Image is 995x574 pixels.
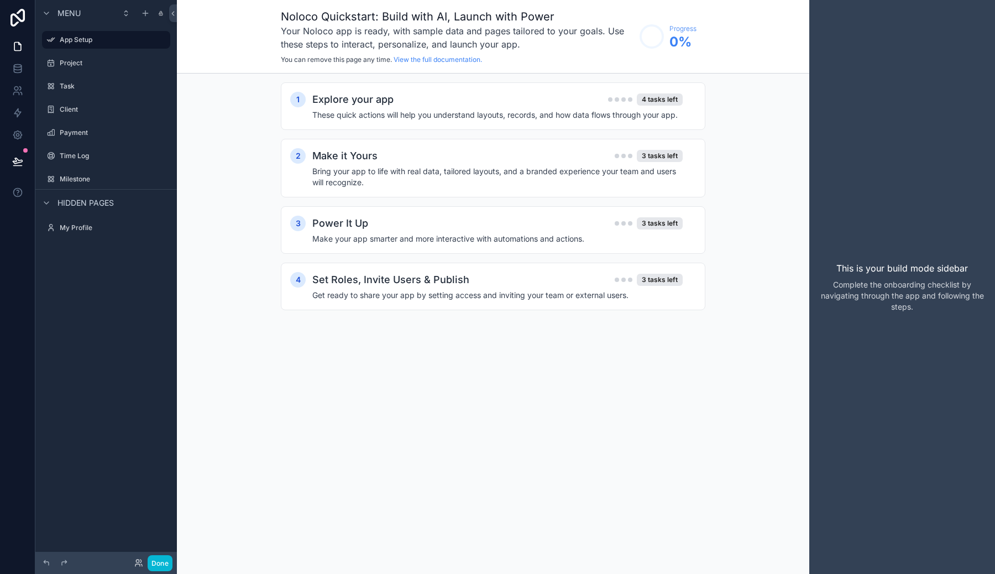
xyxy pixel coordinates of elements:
a: Time Log [42,147,170,165]
label: Task [60,82,168,91]
span: 0 % [669,33,696,51]
h3: Your Noloco app is ready, with sample data and pages tailored to your goals. Use these steps to i... [281,24,634,51]
a: Project [42,54,170,72]
label: Project [60,59,168,67]
span: Progress [669,24,696,33]
a: App Setup [42,31,170,49]
a: My Profile [42,219,170,237]
a: Client [42,101,170,118]
label: My Profile [60,223,168,232]
span: Hidden pages [57,197,114,208]
p: This is your build mode sidebar [836,262,968,275]
label: Time Log [60,152,168,160]
h1: Noloco Quickstart: Build with AI, Launch with Power [281,9,634,24]
label: Client [60,105,168,114]
a: View the full documentation. [394,55,482,64]
span: Menu [57,8,81,19]
span: You can remove this page any time. [281,55,392,64]
a: Milestone [42,170,170,188]
label: Milestone [60,175,168,184]
label: Payment [60,128,168,137]
button: Done [148,555,172,571]
a: Payment [42,124,170,142]
label: App Setup [60,35,164,44]
p: Complete the onboarding checklist by navigating through the app and following the steps. [818,279,986,312]
a: Task [42,77,170,95]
